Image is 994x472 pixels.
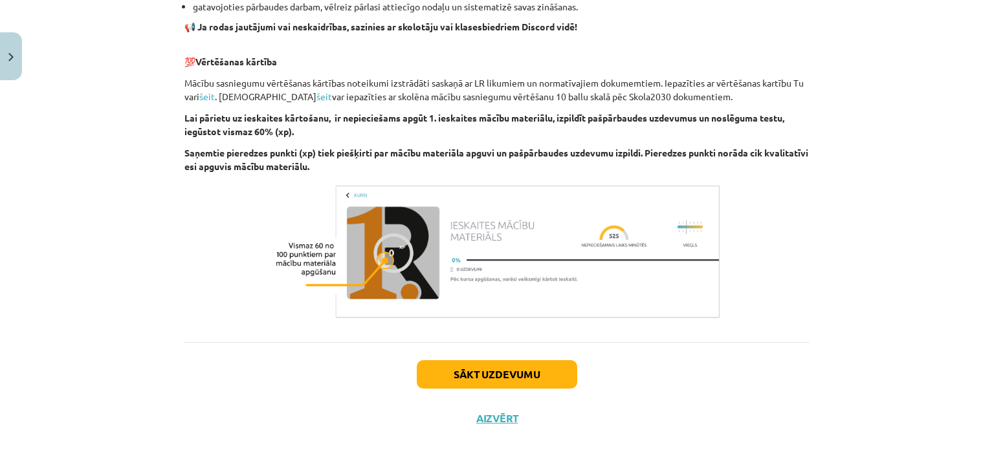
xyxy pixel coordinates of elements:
p: 💯 [184,41,810,69]
img: icon-close-lesson-0947bae3869378f0d4975bcd49f059093ad1ed9edebbc8119c70593378902aed.svg [8,53,14,61]
button: Sākt uzdevumu [417,360,577,389]
b: Lai pārietu uz ieskaites kārtošanu, ir nepieciešams apgūt 1. ieskaites mācību materiālu, izpildīt... [184,112,784,137]
b: Saņemtie pieredzes punkti (xp) tiek piešķirti par mācību materiāla apguvi un pašpārbaudes uzdevum... [184,147,808,172]
a: šeit [316,91,332,102]
button: Aizvērt [472,412,522,425]
p: Mācību sasniegumu vērtēšanas kārtības noteikumi izstrādāti saskaņā ar LR likumiem un normatīvajie... [184,76,810,103]
strong: 📢 Ja rodas jautājumi vai neskaidrības, sazinies ar skolotāju vai klasesbiedriem Discord vidē! [184,21,577,32]
b: Vērtēšanas kārtība [195,56,277,67]
a: šeit [199,91,215,102]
